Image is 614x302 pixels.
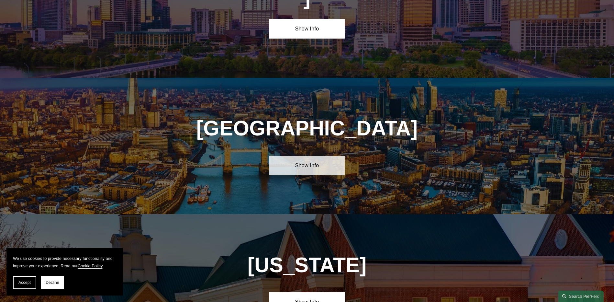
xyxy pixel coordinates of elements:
span: Decline [46,280,59,285]
p: We use cookies to provide necessary functionality and improve your experience. Read our . [13,255,117,270]
a: Show Info [269,19,345,39]
a: Cookie Policy [78,263,103,268]
button: Decline [41,276,64,289]
section: Cookie banner [6,248,123,296]
h1: [US_STATE] [194,253,420,277]
span: Accept [18,280,31,285]
a: Search this site [558,291,604,302]
h1: [GEOGRAPHIC_DATA] [194,117,420,140]
a: Show Info [269,156,345,175]
button: Accept [13,276,36,289]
